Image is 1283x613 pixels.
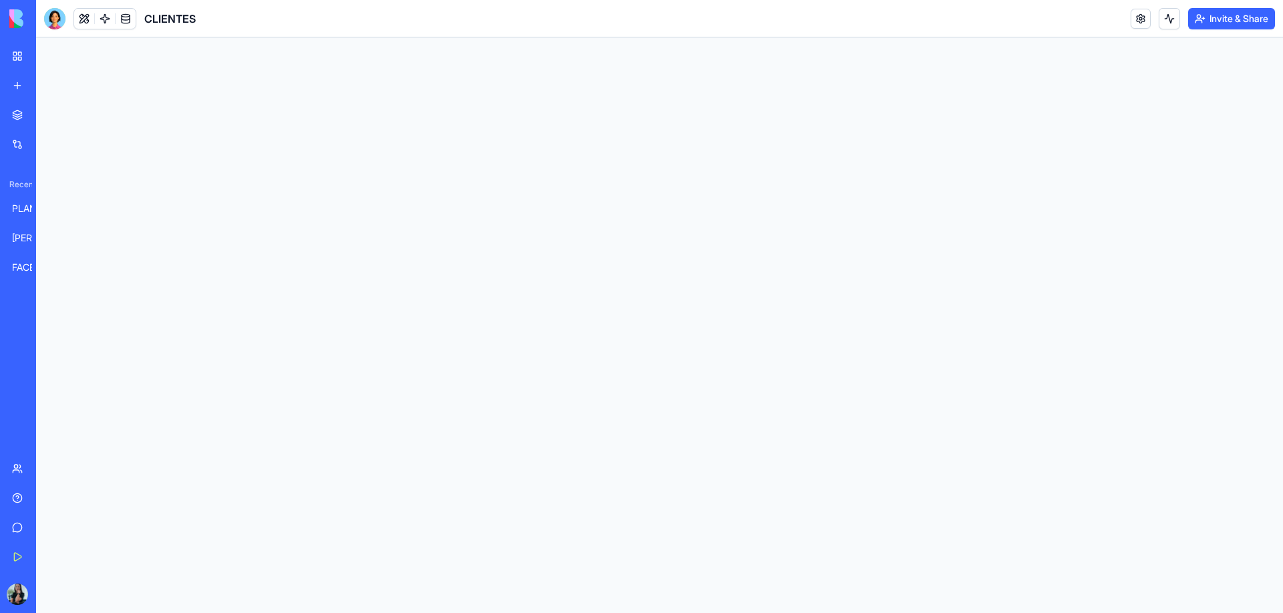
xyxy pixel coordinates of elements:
div: PLANEACION DE CONTENIDO [12,202,49,215]
a: [PERSON_NAME] [4,225,57,251]
a: FACEBOOK RENT [4,254,57,281]
button: Invite & Share [1188,8,1275,29]
img: PHOTO-2025-09-15-15-09-07_ggaris.jpg [7,584,28,605]
img: logo [9,9,92,28]
span: Recent [4,179,32,190]
div: [PERSON_NAME] [12,231,49,245]
div: FACEBOOK RENT [12,261,49,274]
span: CLIENTES [144,11,196,27]
a: PLANEACION DE CONTENIDO [4,195,57,222]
